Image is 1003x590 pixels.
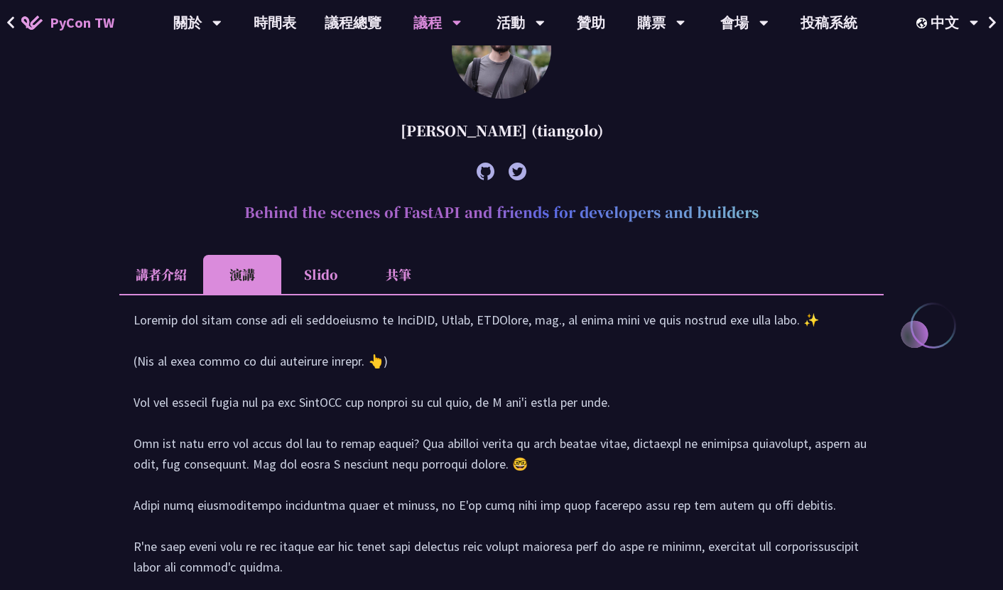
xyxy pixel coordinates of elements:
[119,109,884,152] div: [PERSON_NAME] (tiangolo)
[50,12,114,33] span: PyCon TW
[281,255,359,294] li: Slido
[359,255,438,294] li: 共筆
[203,255,281,294] li: 演講
[916,18,931,28] img: Locale Icon
[7,5,129,40] a: PyCon TW
[21,16,43,30] img: Home icon of PyCon TW 2025
[119,255,203,294] li: 講者介紹
[119,191,884,234] h2: Behind the scenes of FastAPI and friends for developers and builders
